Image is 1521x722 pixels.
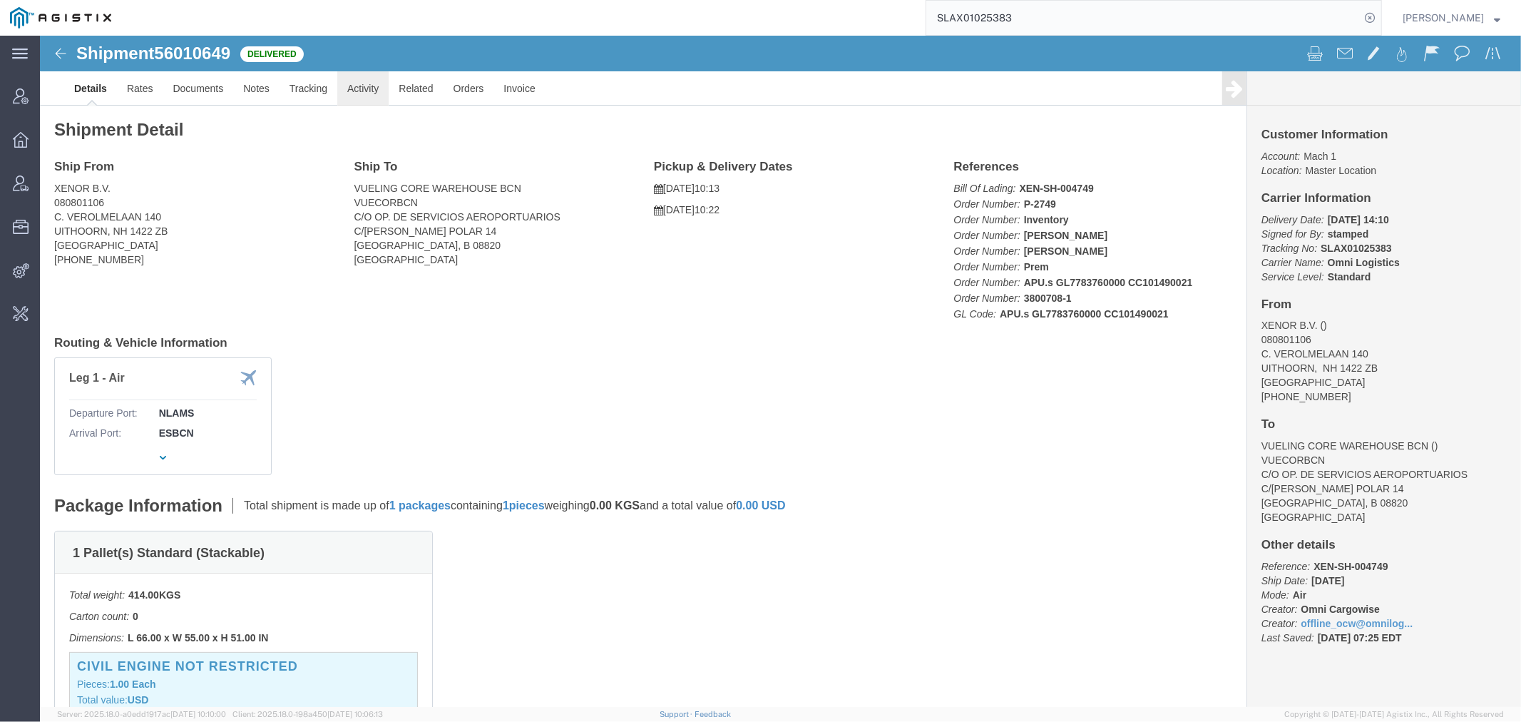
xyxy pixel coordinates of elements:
span: Carrie Virgilio [1403,10,1484,26]
input: Search for shipment number, reference number [926,1,1360,35]
span: Copyright © [DATE]-[DATE] Agistix Inc., All Rights Reserved [1284,708,1504,721]
iframe: FS Legacy Container [40,36,1521,707]
button: [PERSON_NAME] [1402,9,1501,26]
span: Client: 2025.18.0-198a450 [232,710,383,718]
a: Support [660,710,695,718]
img: logo [10,7,111,29]
span: Server: 2025.18.0-a0edd1917ac [57,710,226,718]
span: [DATE] 10:06:13 [327,710,383,718]
a: Feedback [695,710,731,718]
span: [DATE] 10:10:00 [170,710,226,718]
